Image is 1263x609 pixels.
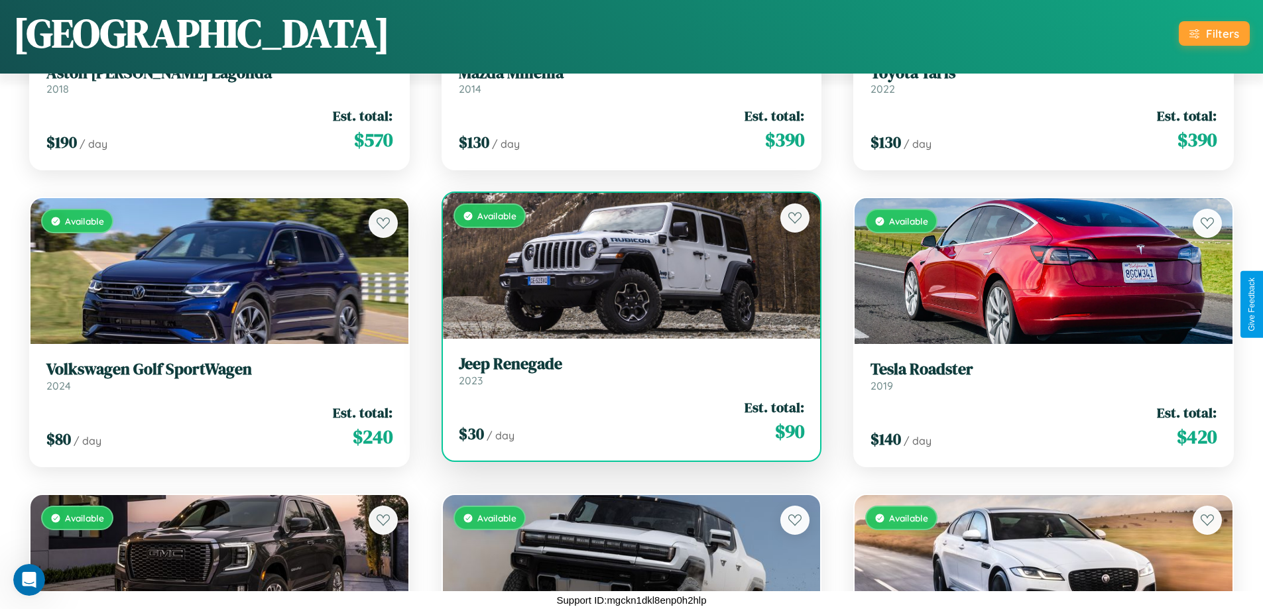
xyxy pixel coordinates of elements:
[557,591,707,609] p: Support ID: mgckn1dkl8enp0h2hlp
[904,137,932,150] span: / day
[775,418,804,445] span: $ 90
[46,64,392,96] a: Aston [PERSON_NAME] Lagonda2018
[333,106,392,125] span: Est. total:
[459,64,805,96] a: Mazda Millenia2014
[487,429,514,442] span: / day
[333,403,392,422] span: Est. total:
[459,355,805,387] a: Jeep Renegade2023
[1177,127,1217,153] span: $ 390
[13,564,45,596] iframe: Intercom live chat
[459,82,481,95] span: 2014
[1157,403,1217,422] span: Est. total:
[871,82,895,95] span: 2022
[1247,278,1256,331] div: Give Feedback
[1206,27,1239,40] div: Filters
[65,215,104,227] span: Available
[46,131,77,153] span: $ 190
[871,379,893,392] span: 2019
[889,512,928,524] span: Available
[1179,21,1250,46] button: Filters
[459,355,805,374] h3: Jeep Renegade
[871,360,1217,379] h3: Tesla Roadster
[871,64,1217,96] a: Toyota Yaris2022
[46,428,71,450] span: $ 80
[65,512,104,524] span: Available
[1177,423,1217,450] span: $ 420
[46,64,392,83] h3: Aston [PERSON_NAME] Lagonda
[459,374,483,387] span: 2023
[871,360,1217,392] a: Tesla Roadster2019
[745,398,804,417] span: Est. total:
[80,137,107,150] span: / day
[354,127,392,153] span: $ 570
[46,82,69,95] span: 2018
[492,137,520,150] span: / day
[74,434,101,447] span: / day
[46,379,71,392] span: 2024
[46,360,392,379] h3: Volkswagen Golf SportWagen
[46,360,392,392] a: Volkswagen Golf SportWagen2024
[1157,106,1217,125] span: Est. total:
[13,6,390,60] h1: [GEOGRAPHIC_DATA]
[477,210,516,221] span: Available
[904,434,932,447] span: / day
[871,131,901,153] span: $ 130
[459,131,489,153] span: $ 130
[889,215,928,227] span: Available
[745,106,804,125] span: Est. total:
[459,423,484,445] span: $ 30
[477,512,516,524] span: Available
[871,428,901,450] span: $ 140
[765,127,804,153] span: $ 390
[353,423,392,450] span: $ 240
